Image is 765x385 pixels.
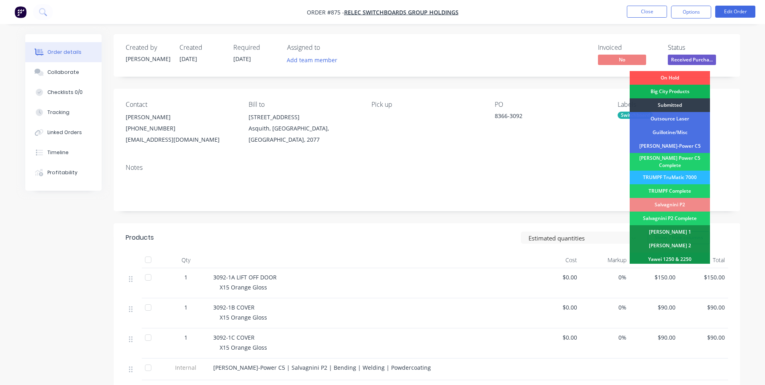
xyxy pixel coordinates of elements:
[184,273,188,281] span: 1
[25,62,102,82] button: Collaborate
[583,303,626,312] span: 0%
[671,6,711,18] button: Options
[126,44,170,51] div: Created by
[213,364,431,371] span: [PERSON_NAME]-Power C5 | Salvagnini P2 | Bending | Welding | Powdercoating
[630,212,710,225] div: Salvagnini P2 Complete
[630,153,710,171] div: [PERSON_NAME] Power C5 Complete
[495,101,605,108] div: PO
[47,49,82,56] div: Order details
[47,69,79,76] div: Collaborate
[630,139,710,153] div: [PERSON_NAME]-Power C5
[249,123,359,145] div: Asquith, [GEOGRAPHIC_DATA], [GEOGRAPHIC_DATA], 2077
[630,253,710,266] div: Yawei 1250 & 2250
[282,55,341,65] button: Add team member
[307,8,344,16] span: Order #875 -
[287,55,342,65] button: Add team member
[630,98,710,112] div: Submitted
[47,89,83,96] div: Checklists 0/0
[126,233,154,242] div: Products
[126,112,236,145] div: [PERSON_NAME][PHONE_NUMBER][EMAIL_ADDRESS][DOMAIN_NAME]
[287,44,367,51] div: Assigned to
[630,126,710,139] div: Guillotine/Misc
[598,55,646,65] span: No
[25,82,102,102] button: Checklists 0/0
[668,55,716,65] span: Received Purcha...
[668,44,728,51] div: Status
[668,55,716,67] button: Received Purcha...
[583,273,626,281] span: 0%
[630,85,710,98] div: Big City Products
[220,344,267,351] span: X15 Orange Gloss
[213,273,277,281] span: 3092-1A LIFT OFF DOOR
[47,109,69,116] div: Tracking
[531,252,581,268] div: Cost
[126,112,236,123] div: [PERSON_NAME]
[25,163,102,183] button: Profitability
[715,6,755,18] button: Edit Order
[495,112,595,123] div: 8366-3092
[213,304,255,311] span: 3092-1B COVER
[47,169,78,176] div: Profitability
[682,273,725,281] span: $150.00
[633,303,676,312] span: $90.00
[25,143,102,163] button: Timeline
[249,112,359,123] div: [STREET_ADDRESS]
[633,333,676,342] span: $90.00
[126,101,236,108] div: Contact
[630,171,710,184] div: TRUMPF TruMatic 7000
[126,164,728,171] div: Notes
[534,273,577,281] span: $0.00
[233,44,277,51] div: Required
[165,363,207,372] span: Internal
[162,252,210,268] div: Qty
[184,303,188,312] span: 1
[47,129,82,136] div: Linked Orders
[344,8,459,16] a: Relec Switchboards Group Holdings
[534,303,577,312] span: $0.00
[598,44,658,51] div: Invoiced
[233,55,251,63] span: [DATE]
[371,101,481,108] div: Pick up
[630,239,710,253] div: [PERSON_NAME] 2
[630,112,710,126] div: Outsource Laser
[618,101,728,108] div: Labels
[583,333,626,342] span: 0%
[630,198,710,212] div: Salvagnini P2
[180,44,224,51] div: Created
[14,6,27,18] img: Factory
[184,333,188,342] span: 1
[618,112,653,119] div: Switchboard
[213,334,255,341] span: 3092-1C COVER
[126,134,236,145] div: [EMAIL_ADDRESS][DOMAIN_NAME]
[630,225,710,239] div: [PERSON_NAME] 1
[633,273,676,281] span: $150.00
[534,333,577,342] span: $0.00
[249,101,359,108] div: Bill to
[47,149,69,156] div: Timeline
[682,333,725,342] span: $90.00
[627,6,667,18] button: Close
[220,283,267,291] span: X15 Orange Gloss
[630,184,710,198] div: TRUMPF Complete
[630,71,710,85] div: On Hold
[249,112,359,145] div: [STREET_ADDRESS]Asquith, [GEOGRAPHIC_DATA], [GEOGRAPHIC_DATA], 2077
[220,314,267,321] span: X15 Orange Gloss
[25,122,102,143] button: Linked Orders
[25,42,102,62] button: Order details
[126,123,236,134] div: [PHONE_NUMBER]
[25,102,102,122] button: Tracking
[126,55,170,63] div: [PERSON_NAME]
[180,55,197,63] span: [DATE]
[682,303,725,312] span: $90.00
[580,252,630,268] div: Markup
